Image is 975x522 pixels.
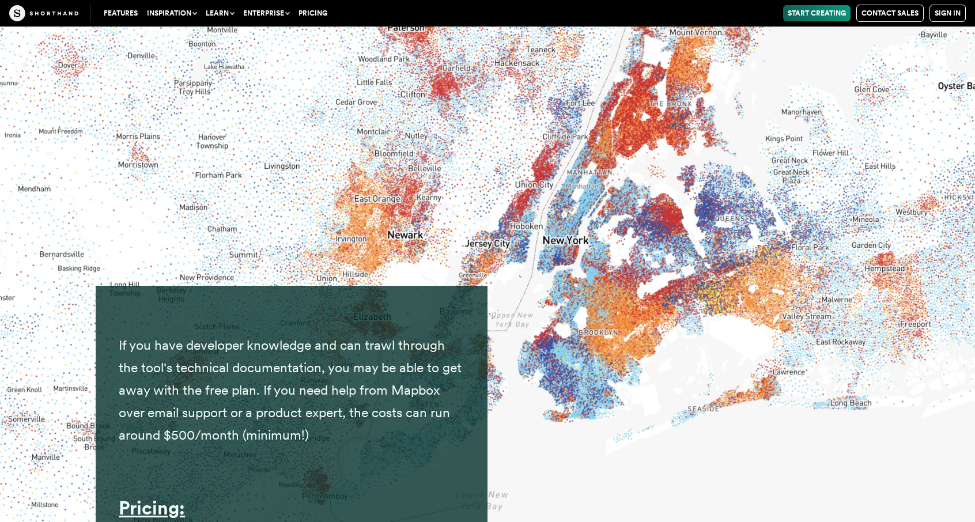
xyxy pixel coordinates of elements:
[119,337,462,443] span: If you have developer knowledge and can trawl through the tool's technical documentation, you may...
[9,5,78,21] img: The Craft
[783,5,851,21] a: Start Creating
[239,5,294,21] button: Enterprise
[929,5,966,22] a: Sign in
[201,5,239,21] button: Learn
[99,5,142,21] a: Features
[294,5,332,21] a: Pricing
[119,497,185,519] a: Pricing:
[856,5,924,22] a: Contact Sales
[142,5,201,21] button: Inspiration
